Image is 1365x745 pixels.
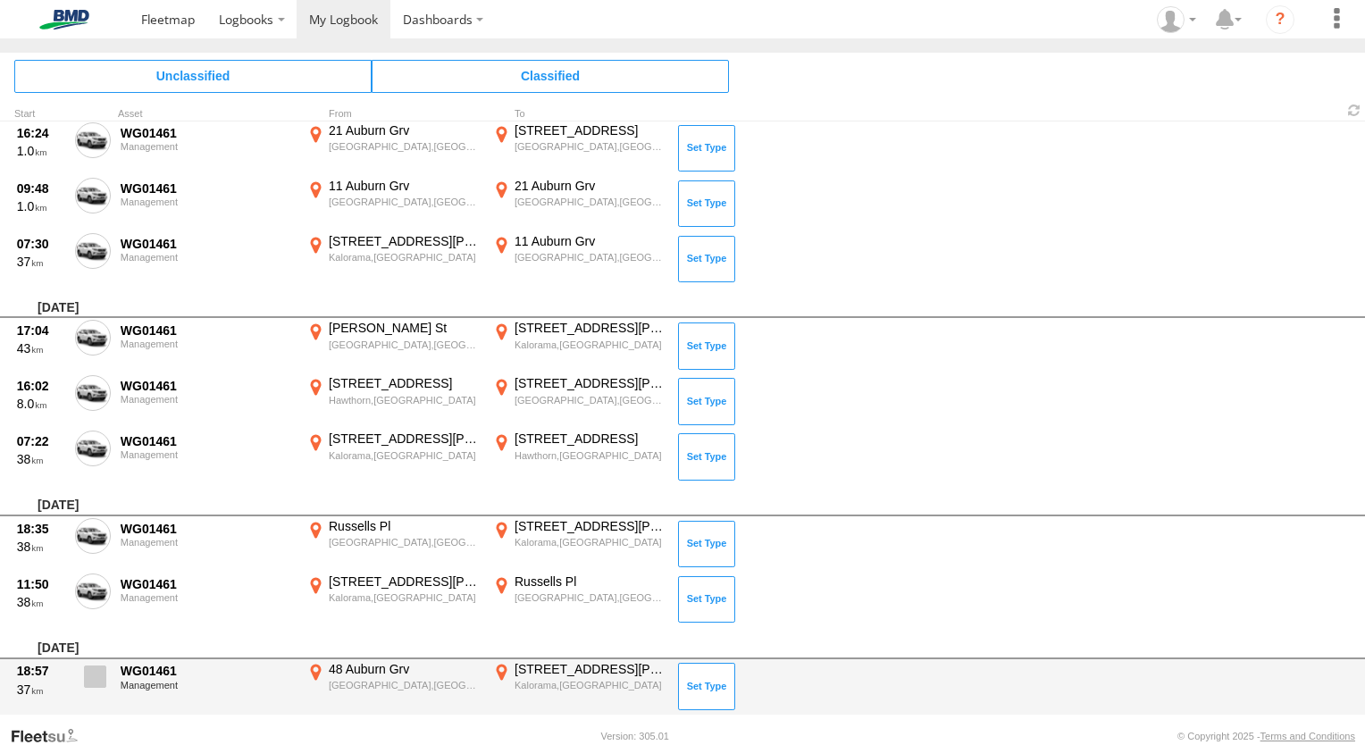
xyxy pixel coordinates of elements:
[490,375,668,427] label: Click to View Event Location
[17,198,65,214] div: 1.0
[17,143,65,159] div: 1.0
[515,251,666,264] div: [GEOGRAPHIC_DATA],[GEOGRAPHIC_DATA]
[10,727,92,745] a: Visit our Website
[678,521,735,567] button: Click to Set
[515,140,666,153] div: [GEOGRAPHIC_DATA],[GEOGRAPHIC_DATA]
[17,378,65,394] div: 16:02
[515,375,666,391] div: [STREET_ADDRESS][PERSON_NAME]
[121,394,294,405] div: Management
[1266,5,1294,34] i: ?
[490,122,668,174] label: Click to View Event Location
[678,125,735,172] button: Click to Set
[17,236,65,252] div: 07:30
[515,233,666,249] div: 11 Auburn Grv
[678,322,735,369] button: Click to Set
[678,576,735,623] button: Click to Set
[121,680,294,691] div: Management
[17,682,65,698] div: 37
[490,661,668,713] label: Click to View Event Location
[121,141,294,152] div: Management
[17,594,65,610] div: 38
[121,339,294,349] div: Management
[1151,6,1202,33] div: Charlene Pollock
[515,573,666,590] div: Russells Pl
[121,322,294,339] div: WG01461
[490,431,668,482] label: Click to View Event Location
[678,433,735,480] button: Click to Set
[515,339,666,351] div: Kalorama,[GEOGRAPHIC_DATA]
[329,431,480,447] div: [STREET_ADDRESS][PERSON_NAME]
[515,431,666,447] div: [STREET_ADDRESS]
[17,396,65,412] div: 8.0
[121,378,294,394] div: WG01461
[490,573,668,625] label: Click to View Event Location
[18,10,111,29] img: bmd-logo.svg
[14,60,372,92] span: Click to view Unclassified Trips
[304,233,482,285] label: Click to View Event Location
[121,180,294,197] div: WG01461
[515,122,666,138] div: [STREET_ADDRESS]
[515,196,666,208] div: [GEOGRAPHIC_DATA],[GEOGRAPHIC_DATA]
[678,663,735,709] button: Click to Set
[329,122,480,138] div: 21 Auburn Grv
[678,236,735,282] button: Click to Set
[329,449,480,462] div: Kalorama,[GEOGRAPHIC_DATA]
[329,140,480,153] div: [GEOGRAPHIC_DATA],[GEOGRAPHIC_DATA]
[121,252,294,263] div: Management
[515,679,666,691] div: Kalorama,[GEOGRAPHIC_DATA]
[17,576,65,592] div: 11:50
[17,663,65,679] div: 18:57
[304,320,482,372] label: Click to View Event Location
[490,233,668,285] label: Click to View Event Location
[329,339,480,351] div: [GEOGRAPHIC_DATA],[GEOGRAPHIC_DATA]
[304,375,482,427] label: Click to View Event Location
[304,661,482,713] label: Click to View Event Location
[121,125,294,141] div: WG01461
[515,518,666,534] div: [STREET_ADDRESS][PERSON_NAME]
[329,573,480,590] div: [STREET_ADDRESS][PERSON_NAME]
[17,539,65,555] div: 38
[17,254,65,270] div: 37
[515,178,666,194] div: 21 Auburn Grv
[121,521,294,537] div: WG01461
[17,451,65,467] div: 38
[329,661,480,677] div: 48 Auburn Grv
[329,536,480,548] div: [GEOGRAPHIC_DATA],[GEOGRAPHIC_DATA]
[329,178,480,194] div: 11 Auburn Grv
[121,433,294,449] div: WG01461
[17,180,65,197] div: 09:48
[329,679,480,691] div: [GEOGRAPHIC_DATA],[GEOGRAPHIC_DATA]
[121,449,294,460] div: Management
[121,592,294,603] div: Management
[490,320,668,372] label: Click to View Event Location
[515,449,666,462] div: Hawthorn,[GEOGRAPHIC_DATA]
[304,110,482,119] div: From
[1344,102,1365,119] span: Refresh
[14,110,68,119] div: Click to Sort
[490,518,668,570] label: Click to View Event Location
[304,431,482,482] label: Click to View Event Location
[490,178,668,230] label: Click to View Event Location
[17,340,65,356] div: 43
[329,251,480,264] div: Kalorama,[GEOGRAPHIC_DATA]
[329,196,480,208] div: [GEOGRAPHIC_DATA],[GEOGRAPHIC_DATA]
[329,518,480,534] div: Russells Pl
[17,125,65,141] div: 16:24
[17,322,65,339] div: 17:04
[121,576,294,592] div: WG01461
[515,394,666,406] div: [GEOGRAPHIC_DATA],[GEOGRAPHIC_DATA]
[490,110,668,119] div: To
[515,661,666,677] div: [STREET_ADDRESS][PERSON_NAME]
[678,378,735,424] button: Click to Set
[329,394,480,406] div: Hawthorn,[GEOGRAPHIC_DATA]
[17,521,65,537] div: 18:35
[329,375,480,391] div: [STREET_ADDRESS]
[304,573,482,625] label: Click to View Event Location
[329,591,480,604] div: Kalorama,[GEOGRAPHIC_DATA]
[515,591,666,604] div: [GEOGRAPHIC_DATA],[GEOGRAPHIC_DATA]
[121,537,294,548] div: Management
[121,236,294,252] div: WG01461
[304,518,482,570] label: Click to View Event Location
[304,122,482,174] label: Click to View Event Location
[1260,731,1355,741] a: Terms and Conditions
